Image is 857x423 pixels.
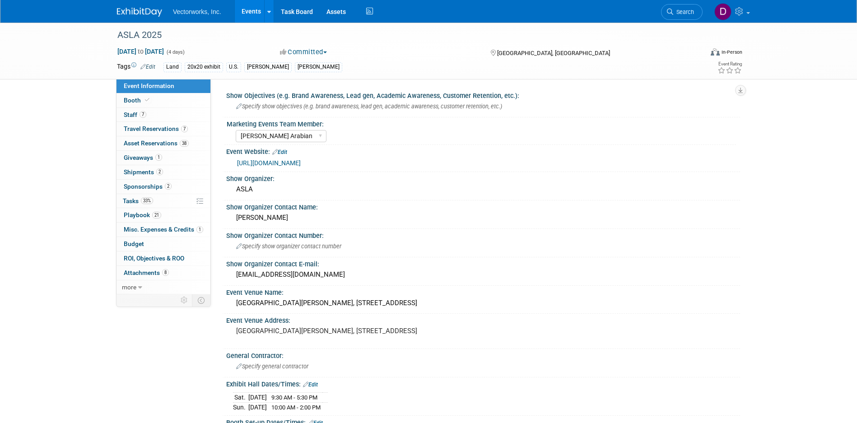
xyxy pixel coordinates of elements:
[248,402,267,412] td: [DATE]
[124,226,203,233] span: Misc. Expenses & Credits
[117,62,155,72] td: Tags
[116,180,210,194] a: Sponsorships2
[226,314,740,325] div: Event Venue Address:
[236,363,308,370] span: Specify general contractor
[233,268,733,282] div: [EMAIL_ADDRESS][DOMAIN_NAME]
[233,296,733,310] div: [GEOGRAPHIC_DATA][PERSON_NAME], [STREET_ADDRESS]
[233,211,733,225] div: [PERSON_NAME]
[124,211,161,218] span: Playbook
[226,349,740,360] div: General Contractor:
[124,97,151,104] span: Booth
[114,27,689,43] div: ASLA 2025
[236,243,341,250] span: Specify show organizer contact number
[116,93,210,107] a: Booth
[116,280,210,294] a: more
[226,200,740,212] div: Show Organizer Contact Name:
[236,327,430,335] pre: [GEOGRAPHIC_DATA][PERSON_NAME], [STREET_ADDRESS]
[116,251,210,265] a: ROI, Objectives & ROO
[226,89,740,100] div: Show Objectives (e.g. Brand Awareness, Lead gen, Academic Awareness, Customer Retention, etc.):
[116,237,210,251] a: Budget
[277,47,331,57] button: Committed
[181,126,188,132] span: 7
[116,108,210,122] a: Staff7
[233,402,248,412] td: Sun.
[116,136,210,150] a: Asset Reservations38
[303,381,318,388] a: Edit
[140,64,155,70] a: Edit
[226,377,740,389] div: Exhibit Hall Dates/Times:
[226,62,241,72] div: U.S.
[192,294,211,306] td: Toggle Event Tabs
[226,257,740,269] div: Show Organizer Contact E-mail:
[185,62,223,72] div: 20x20 exhibit
[140,111,146,118] span: 7
[717,62,742,66] div: Event Rating
[244,62,292,72] div: [PERSON_NAME]
[124,255,184,262] span: ROI, Objectives & ROO
[177,294,192,306] td: Personalize Event Tab Strip
[136,48,145,55] span: to
[295,62,342,72] div: [PERSON_NAME]
[156,168,163,175] span: 2
[116,122,210,136] a: Travel Reservations7
[116,266,210,280] a: Attachments8
[497,50,610,56] span: [GEOGRAPHIC_DATA], [GEOGRAPHIC_DATA]
[124,269,169,276] span: Attachments
[649,47,742,60] div: Event Format
[124,125,188,132] span: Travel Reservations
[124,154,162,161] span: Giveaways
[714,3,731,20] img: Don Hall
[236,103,502,110] span: Specify show objectives (e.g. brand awareness, lead gen, academic awareness, customer retention, ...
[233,393,248,403] td: Sat.
[661,4,703,20] a: Search
[124,168,163,176] span: Shipments
[226,145,740,157] div: Event Website:
[116,194,210,208] a: Tasks33%
[116,208,210,222] a: Playbook21
[117,47,164,56] span: [DATE] [DATE]
[122,284,136,291] span: more
[124,183,172,190] span: Sponsorships
[226,172,740,183] div: Show Organizer:
[711,48,720,56] img: Format-Inperson.png
[117,8,162,17] img: ExhibitDay
[165,183,172,190] span: 2
[155,154,162,161] span: 1
[123,197,153,205] span: Tasks
[141,197,153,204] span: 33%
[227,117,736,129] div: Marketing Events Team Member:
[124,139,189,147] span: Asset Reservations
[272,149,287,155] a: Edit
[124,240,144,247] span: Budget
[124,82,174,89] span: Event Information
[248,393,267,403] td: [DATE]
[162,269,169,276] span: 8
[226,286,740,297] div: Event Venue Name:
[152,212,161,218] span: 21
[271,394,317,401] span: 9:30 AM - 5:30 PM
[163,62,182,72] div: Land
[673,9,694,15] span: Search
[124,111,146,118] span: Staff
[173,8,221,15] span: Vectorworks, Inc.
[196,226,203,233] span: 1
[116,223,210,237] a: Misc. Expenses & Credits1
[166,49,185,55] span: (4 days)
[116,151,210,165] a: Giveaways1
[233,182,733,196] div: ASLA
[116,79,210,93] a: Event Information
[721,49,742,56] div: In-Person
[237,159,301,167] a: [URL][DOMAIN_NAME]
[271,404,321,411] span: 10:00 AM - 2:00 PM
[180,140,189,147] span: 38
[116,165,210,179] a: Shipments2
[226,229,740,240] div: Show Organizer Contact Number:
[145,98,149,102] i: Booth reservation complete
